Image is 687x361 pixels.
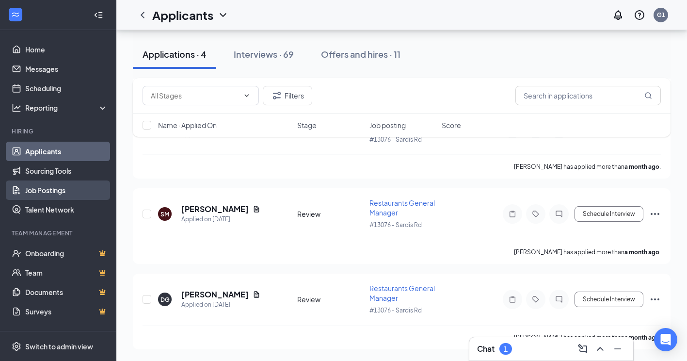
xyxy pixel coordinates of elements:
[654,328,677,351] div: Open Intercom Messenger
[477,344,495,354] h3: Chat
[181,300,260,310] div: Applied on [DATE]
[577,343,589,355] svg: ComposeMessage
[514,163,661,171] p: [PERSON_NAME] has applied more than .
[514,248,661,256] p: [PERSON_NAME] has applied more than .
[25,180,108,200] a: Job Postings
[25,200,108,219] a: Talent Network
[253,205,260,213] svg: Document
[297,120,317,130] span: Stage
[514,333,661,342] p: [PERSON_NAME] has applied more than .
[160,295,170,304] div: DG
[649,208,661,220] svg: Ellipses
[504,345,508,353] div: 1
[644,92,652,99] svg: MagnifyingGlass
[25,59,108,79] a: Messages
[594,343,606,355] svg: ChevronUp
[507,295,518,303] svg: Note
[181,204,249,214] h5: [PERSON_NAME]
[160,210,169,218] div: SM
[649,294,661,305] svg: Ellipses
[612,9,624,21] svg: Notifications
[25,103,109,113] div: Reporting
[12,342,21,351] svg: Settings
[25,40,108,59] a: Home
[143,48,207,60] div: Applications · 4
[181,214,260,224] div: Applied on [DATE]
[553,295,565,303] svg: ChatInactive
[634,9,645,21] svg: QuestionInfo
[12,103,21,113] svg: Analysis
[575,206,643,222] button: Schedule Interview
[530,295,542,303] svg: Tag
[575,292,643,307] button: Schedule Interview
[321,48,400,60] div: Offers and hires · 11
[624,334,659,341] b: a month ago
[25,244,108,263] a: OnboardingCrown
[515,86,661,105] input: Search in applications
[12,127,106,135] div: Hiring
[25,263,108,282] a: TeamCrown
[624,163,659,170] b: a month ago
[507,210,518,218] svg: Note
[442,120,461,130] span: Score
[25,142,108,161] a: Applicants
[25,302,108,321] a: SurveysCrown
[11,10,20,19] svg: WorkstreamLogo
[612,343,623,355] svg: Minimize
[217,9,229,21] svg: ChevronDown
[25,161,108,180] a: Sourcing Tools
[12,229,106,237] div: Team Management
[553,210,565,218] svg: ChatInactive
[263,86,312,105] button: Filter Filters
[592,341,608,357] button: ChevronUp
[152,7,213,23] h1: Applicants
[253,291,260,298] svg: Document
[369,307,422,314] span: #13076 - Sardis Rd
[297,209,364,219] div: Review
[575,341,591,357] button: ComposeMessage
[297,295,364,304] div: Review
[151,90,239,101] input: All Stages
[369,221,422,229] span: #13076 - Sardis Rd
[158,120,217,130] span: Name · Applied On
[624,248,659,256] b: a month ago
[234,48,294,60] div: Interviews · 69
[25,282,108,302] a: DocumentsCrown
[610,341,625,357] button: Minimize
[530,210,542,218] svg: Tag
[181,289,249,300] h5: [PERSON_NAME]
[657,11,665,19] div: G1
[369,198,435,217] span: Restaurants General Manager
[243,92,251,99] svg: ChevronDown
[369,284,435,302] span: Restaurants General Manager
[25,342,93,351] div: Switch to admin view
[25,79,108,98] a: Scheduling
[137,9,148,21] svg: ChevronLeft
[271,90,283,101] svg: Filter
[94,10,103,20] svg: Collapse
[369,120,406,130] span: Job posting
